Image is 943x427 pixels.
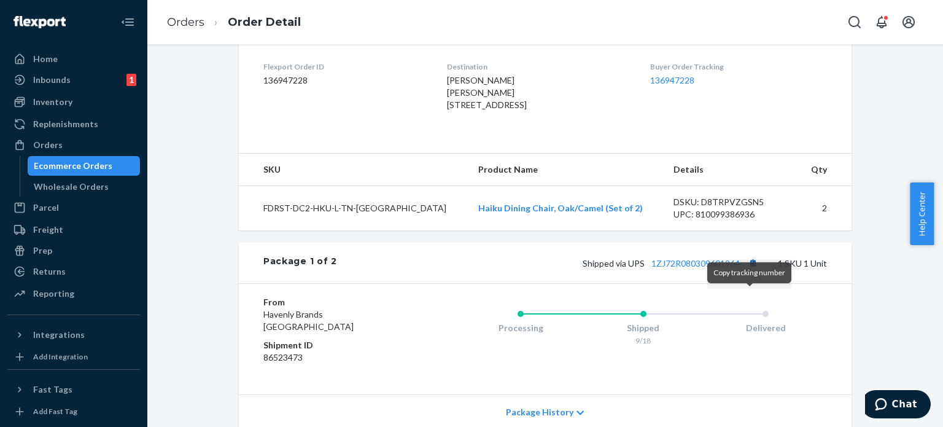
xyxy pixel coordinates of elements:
img: Flexport logo [14,16,66,28]
span: [PERSON_NAME] [PERSON_NAME] [STREET_ADDRESS] [447,75,527,110]
th: SKU [239,154,468,186]
a: Home [7,49,140,69]
div: Package 1 of 2 [263,255,337,271]
a: Freight [7,220,140,240]
span: Shipped via UPS [583,258,761,268]
a: Replenishments [7,114,140,134]
div: Shipped [582,322,705,334]
div: DSKU: D8TRPVZGSN5 [673,196,789,208]
div: 9/18 [582,335,705,346]
div: 1 SKU 1 Unit [337,255,827,271]
a: Wholesale Orders [28,177,141,197]
th: Product Name [468,154,663,186]
a: Prep [7,241,140,261]
button: Integrations [7,325,140,345]
a: 136947228 [650,75,694,85]
dt: From [263,296,410,308]
dd: 86523473 [263,351,410,364]
ol: breadcrumbs [157,4,311,41]
a: Inventory [7,92,140,112]
div: Prep [33,245,52,257]
div: Reporting [33,288,74,300]
div: Orders [33,139,63,151]
button: Open Search Box [842,10,867,34]
div: Fast Tags [33,383,72,396]
span: Copy tracking number [713,268,785,277]
iframe: Opens a widget where you can chat to one of our agents [865,390,931,421]
button: Copy tracking number [745,255,761,271]
a: Returns [7,262,140,281]
div: Add Integration [33,351,88,362]
span: Havenly Brands [GEOGRAPHIC_DATA] [263,309,354,332]
div: Processing [459,322,582,334]
div: 1 [126,74,136,86]
div: Integrations [33,329,85,341]
a: Add Integration [7,350,140,364]
div: Returns [33,265,66,278]
a: Inbounds1 [7,70,140,90]
div: Parcel [33,202,59,214]
div: Wholesale Orders [34,181,109,193]
a: Reporting [7,284,140,304]
span: Package History [506,406,573,418]
a: Parcel [7,198,140,217]
dt: Shipment ID [263,339,410,351]
a: Orders [167,15,204,29]
div: Replenishments [33,118,98,130]
a: Add Fast Tag [7,404,140,419]
a: 1ZJ72R080309601964 [651,258,740,268]
th: Details [664,154,799,186]
div: Delivered [704,322,827,334]
div: Add Fast Tag [33,406,77,417]
a: Orders [7,135,140,155]
button: Help Center [910,182,934,245]
div: UPC: 810099386936 [673,208,789,221]
dd: 136947228 [263,74,427,87]
div: Home [33,53,58,65]
button: Open notifications [869,10,894,34]
a: Order Detail [228,15,301,29]
td: FDRST-DC2-HKU-L-TN-[GEOGRAPHIC_DATA] [239,186,468,231]
a: Haiku Dining Chair, Oak/Camel (Set of 2) [478,203,643,213]
button: Fast Tags [7,380,140,399]
div: Inventory [33,96,72,108]
td: 2 [798,186,852,231]
div: Freight [33,224,63,236]
th: Qty [798,154,852,186]
dt: Flexport Order ID [263,61,427,72]
button: Open account menu [896,10,921,34]
div: Ecommerce Orders [34,160,112,172]
a: Ecommerce Orders [28,156,141,176]
dt: Destination [447,61,630,72]
button: Close Navigation [115,10,140,34]
dt: Buyer Order Tracking [650,61,827,72]
div: Inbounds [33,74,71,86]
